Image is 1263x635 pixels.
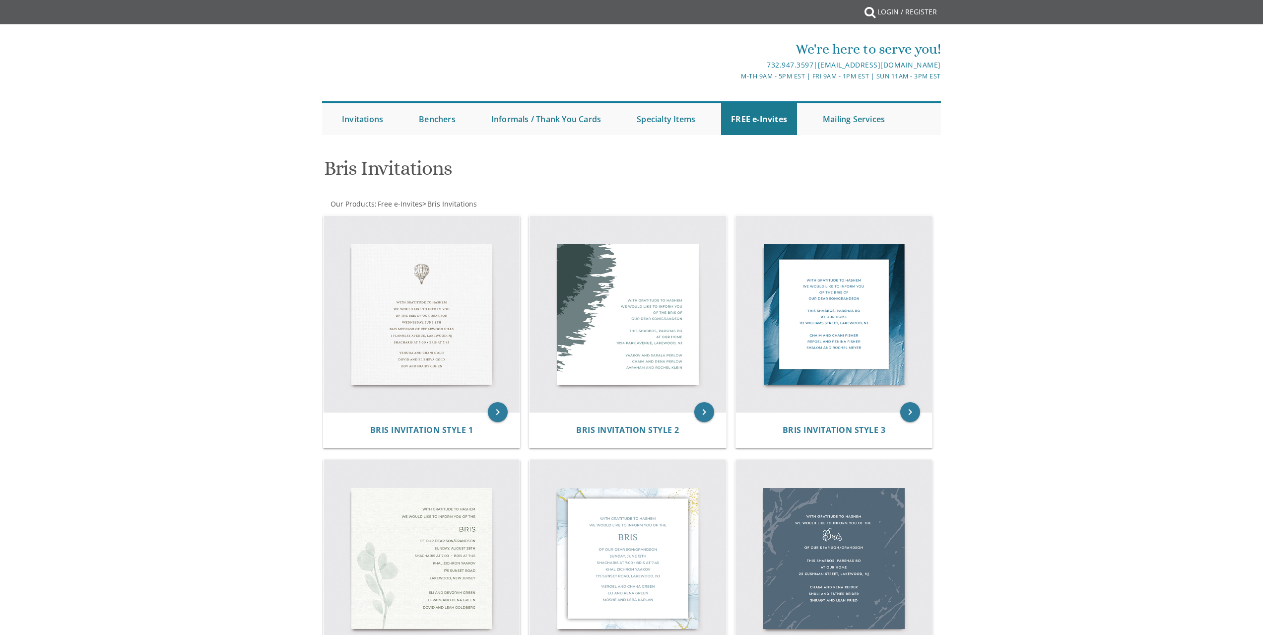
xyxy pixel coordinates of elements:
div: | [529,59,941,71]
span: > [422,199,477,209]
a: Our Products [330,199,375,209]
a: keyboard_arrow_right [694,402,714,422]
a: keyboard_arrow_right [488,402,508,422]
h1: Bris Invitations [324,157,729,187]
a: keyboard_arrow_right [900,402,920,422]
div: : [322,199,632,209]
span: Bris Invitation Style 3 [783,424,886,435]
a: [EMAIL_ADDRESS][DOMAIN_NAME] [818,60,941,70]
a: 732.947.3597 [767,60,813,70]
span: Bris Invitation Style 2 [576,424,679,435]
a: Free e-Invites [377,199,422,209]
a: FREE e-Invites [721,103,797,135]
a: Specialty Items [627,103,705,135]
div: M-Th 9am - 5pm EST | Fri 9am - 1pm EST | Sun 11am - 3pm EST [529,71,941,81]
a: Benchers [409,103,465,135]
span: Free e-Invites [378,199,422,209]
a: Informals / Thank You Cards [481,103,611,135]
div: We're here to serve you! [529,39,941,59]
a: Mailing Services [813,103,895,135]
span: Bris Invitation Style 1 [370,424,473,435]
span: Bris Invitations [427,199,477,209]
a: Invitations [332,103,393,135]
img: Bris Invitation Style 3 [736,216,932,413]
a: Bris Invitation Style 3 [783,425,886,435]
a: Bris Invitation Style 2 [576,425,679,435]
img: Bris Invitation Style 2 [530,216,726,413]
img: Bris Invitation Style 1 [324,216,520,413]
a: Bris Invitations [426,199,477,209]
a: Bris Invitation Style 1 [370,425,473,435]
